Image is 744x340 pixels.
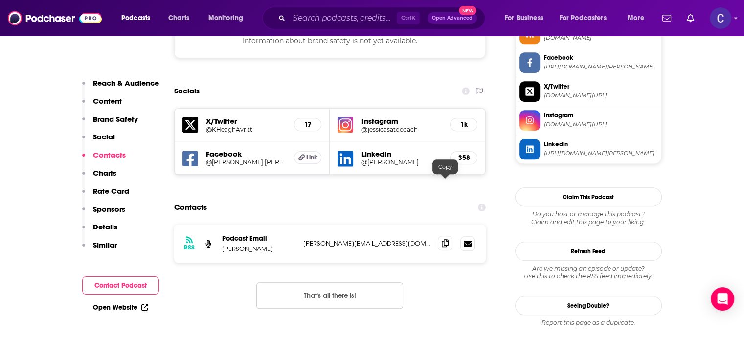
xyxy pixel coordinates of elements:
span: Instagram [544,111,657,120]
span: https://www.linkedin.com/in/kristina-heagh-avritt [544,150,657,157]
button: Content [82,96,122,114]
h3: RSS [184,244,195,251]
button: Open AdvancedNew [428,12,477,24]
span: instagram.com/jessicasatocoach [544,121,657,128]
a: Show notifications dropdown [658,10,675,26]
span: Do you host or manage this podcast? [515,210,662,218]
a: Facebook[URL][DOMAIN_NAME][PERSON_NAME][DOMAIN_NAME][PERSON_NAME] [519,52,657,73]
span: Linkedin [544,140,657,149]
h2: Socials [174,82,200,100]
img: iconImage [338,117,353,133]
span: Facebook [544,53,657,62]
span: https://www.facebook.com/shelley.a.settles [544,63,657,70]
p: Podcast Email [222,234,295,243]
span: New [459,6,476,15]
span: X/Twitter [544,82,657,91]
a: @[PERSON_NAME].[PERSON_NAME] [206,159,287,166]
img: Podchaser - Follow, Share and Rate Podcasts [8,9,102,27]
p: Reach & Audience [93,78,159,88]
span: For Business [505,11,543,25]
a: Open Website [93,303,148,312]
button: Refresh Feed [515,242,662,261]
span: Ctrl K [397,12,420,24]
h5: LinkedIn [361,149,442,159]
div: Information about brand safety is not yet available. [174,23,486,58]
p: [PERSON_NAME] [222,245,295,253]
a: @jessicasatocoach [361,126,442,133]
div: Open Intercom Messenger [711,287,734,311]
p: Details [93,222,117,231]
button: Reach & Audience [82,78,159,96]
h5: 17 [302,120,313,129]
a: Link [294,151,321,164]
h5: Instagram [361,116,442,126]
p: Social [93,132,115,141]
a: Instagram[DOMAIN_NAME][URL] [519,110,657,131]
button: open menu [202,10,256,26]
h5: 1k [458,120,469,129]
button: open menu [621,10,656,26]
span: Link [306,154,317,161]
button: open menu [498,10,556,26]
input: Search podcasts, credits, & more... [289,10,397,26]
a: Show notifications dropdown [683,10,698,26]
div: Are we missing an episode or update? Use this to check the RSS feed immediately. [515,265,662,280]
a: Charts [162,10,195,26]
h2: Contacts [174,198,207,217]
button: Claim This Podcast [515,187,662,206]
h5: 358 [458,154,469,162]
p: Content [93,96,122,106]
p: Similar [93,240,117,249]
button: Charts [82,168,116,186]
a: X/Twitter[DOMAIN_NAME][URL] [519,81,657,102]
a: Linkedin[URL][DOMAIN_NAME][PERSON_NAME] [519,139,657,159]
span: twitter.com/KHeaghAvritt [544,92,657,99]
button: open menu [553,10,621,26]
p: Sponsors [93,204,125,214]
span: Logged in as publicityxxtina [710,7,731,29]
p: Charts [93,168,116,178]
span: More [628,11,644,25]
button: Nothing here. [256,282,403,309]
button: Show profile menu [710,7,731,29]
div: Claim and edit this page to your liking. [515,210,662,226]
button: Brand Safety [82,114,138,133]
span: For Podcasters [560,11,607,25]
p: Rate Card [93,186,129,196]
span: Charts [168,11,189,25]
a: Seeing Double? [515,296,662,315]
button: Contacts [82,150,126,168]
div: Copy [432,159,458,174]
h5: Facebook [206,149,287,159]
div: Report this page as a duplicate. [515,319,662,327]
button: Details [82,222,117,240]
p: [PERSON_NAME][EMAIL_ADDRESS][DOMAIN_NAME] [303,239,430,248]
p: Brand Safety [93,114,138,124]
div: Search podcasts, credits, & more... [271,7,495,29]
span: feeds.buzzsprout.com [544,34,657,42]
button: open menu [114,10,163,26]
button: Similar [82,240,117,258]
button: Contact Podcast [82,276,159,295]
span: Monitoring [208,11,243,25]
a: @[PERSON_NAME] [361,159,442,166]
a: @KHeaghAvritt [206,126,287,133]
img: User Profile [710,7,731,29]
p: Contacts [93,150,126,159]
button: Rate Card [82,186,129,204]
span: Podcasts [121,11,150,25]
span: Open Advanced [432,16,473,21]
button: Social [82,132,115,150]
h5: X/Twitter [206,116,287,126]
button: Sponsors [82,204,125,223]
